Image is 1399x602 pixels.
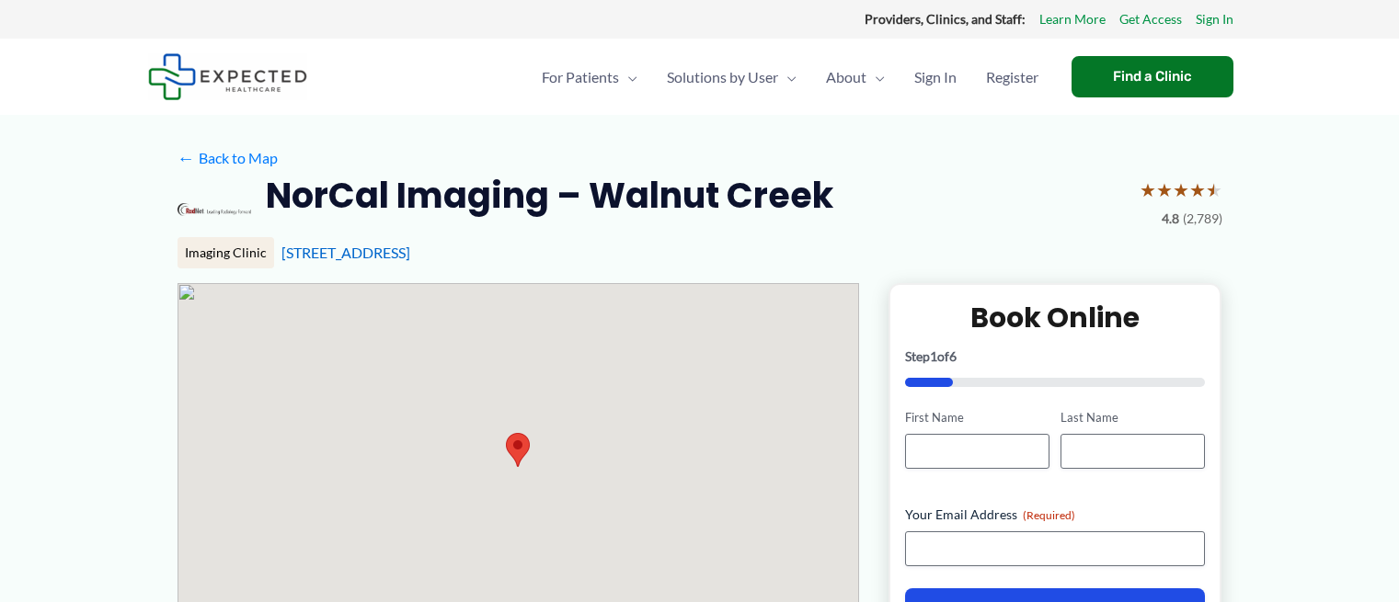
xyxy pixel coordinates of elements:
h2: Book Online [905,300,1206,335]
span: Menu Toggle [778,45,797,109]
a: ←Back to Map [178,144,278,172]
span: Menu Toggle [619,45,637,109]
a: Register [971,45,1053,109]
h2: NorCal Imaging – Walnut Creek [266,173,833,218]
span: ★ [1189,173,1206,207]
a: Sign In [900,45,971,109]
p: Step of [905,350,1206,363]
span: About [826,45,866,109]
label: First Name [905,409,1049,426]
div: Imaging Clinic [178,237,274,268]
span: 6 [949,348,957,364]
span: ★ [1173,173,1189,207]
span: 4.8 [1162,207,1179,231]
span: ★ [1206,173,1222,207]
span: 1 [930,348,937,364]
a: Solutions by UserMenu Toggle [652,45,811,109]
a: AboutMenu Toggle [811,45,900,109]
label: Last Name [1061,409,1205,426]
span: ← [178,149,195,166]
span: ★ [1156,173,1173,207]
span: ★ [1140,173,1156,207]
span: For Patients [542,45,619,109]
span: Sign In [914,45,957,109]
nav: Primary Site Navigation [527,45,1053,109]
label: Your Email Address [905,505,1206,524]
strong: Providers, Clinics, and Staff: [865,11,1026,27]
span: (Required) [1023,508,1075,522]
a: [STREET_ADDRESS] [281,244,410,261]
a: Sign In [1196,7,1233,31]
a: For PatientsMenu Toggle [527,45,652,109]
span: Register [986,45,1038,109]
a: Learn More [1039,7,1106,31]
img: Expected Healthcare Logo - side, dark font, small [148,53,307,100]
span: Menu Toggle [866,45,885,109]
span: Solutions by User [667,45,778,109]
a: Get Access [1119,7,1182,31]
span: (2,789) [1183,207,1222,231]
a: Find a Clinic [1072,56,1233,97]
